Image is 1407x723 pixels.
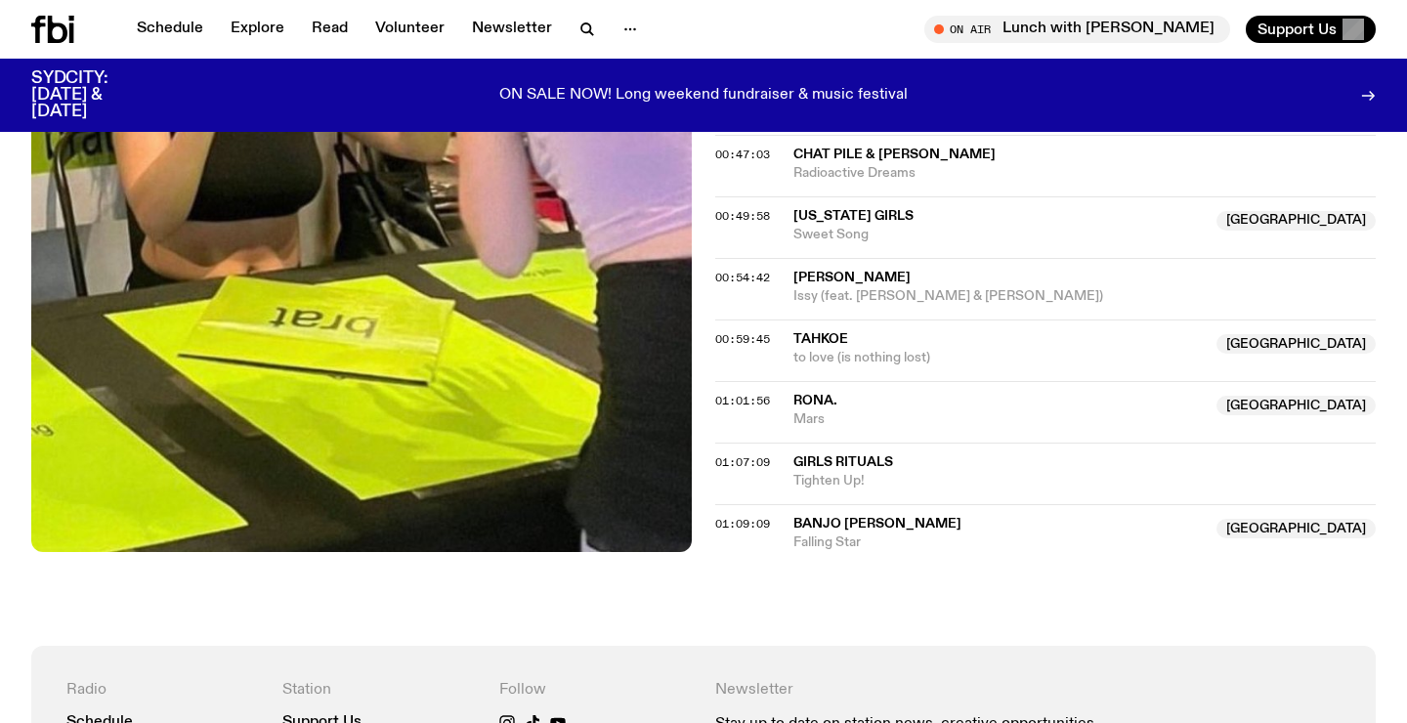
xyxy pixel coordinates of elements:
h4: Follow [499,681,692,700]
a: Schedule [125,16,215,43]
button: On AirLunch with [PERSON_NAME] [924,16,1230,43]
span: [GEOGRAPHIC_DATA] [1216,211,1376,231]
button: Support Us [1246,16,1376,43]
a: Volunteer [363,16,456,43]
span: Chat Pile & [PERSON_NAME] [793,148,996,161]
span: Tahkoe [793,332,848,346]
h3: SYDCITY: [DATE] & [DATE] [31,70,156,120]
span: Radioactive Dreams [793,164,1376,183]
span: 01:09:09 [715,516,770,532]
span: Support Us [1258,21,1337,38]
span: 00:59:45 [715,331,770,347]
span: Falling Star [793,533,1205,552]
a: Read [300,16,360,43]
span: [US_STATE] Girls [793,209,914,223]
span: [GEOGRAPHIC_DATA] [1216,334,1376,354]
span: [GEOGRAPHIC_DATA] [1216,396,1376,415]
span: Sweet Song [793,226,1205,244]
h4: Radio [66,681,259,700]
a: Newsletter [460,16,564,43]
span: Tighten Up! [793,472,1376,490]
span: 00:54:42 [715,270,770,285]
a: Explore [219,16,296,43]
span: 01:07:09 [715,454,770,470]
span: 01:01:56 [715,393,770,408]
p: ON SALE NOW! Long weekend fundraiser & music festival [499,87,908,105]
span: [PERSON_NAME] [793,271,911,284]
span: RONA. [793,394,837,407]
span: [GEOGRAPHIC_DATA] [1216,519,1376,538]
span: 00:47:03 [715,147,770,162]
span: 00:49:58 [715,208,770,224]
span: Girls Rituals [793,455,893,469]
span: Issy (feat. [PERSON_NAME] & [PERSON_NAME]) [793,287,1376,306]
h4: Newsletter [715,681,1125,700]
span: to love (is nothing lost) [793,349,1205,367]
span: Mars [793,410,1205,429]
span: Banjo [PERSON_NAME] [793,517,961,531]
h4: Station [282,681,475,700]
